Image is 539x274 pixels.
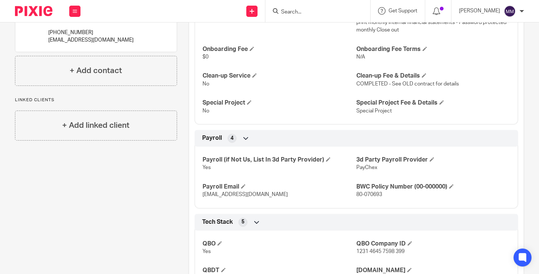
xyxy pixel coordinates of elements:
p: [PHONE_NUMBER] [48,29,150,36]
h4: BWC Policy Number (00-000000) [356,183,510,191]
span: 80-070693 [356,192,382,197]
h4: + Add contact [70,65,122,76]
h4: Payroll (if Not Us, List In 3d Party Provider) [202,156,356,164]
span: Tech Stack [202,218,233,226]
span: 4 [231,135,234,142]
span: $0 [202,54,208,60]
h4: + Add linked client [62,120,130,131]
span: Yes [202,165,211,170]
span: COMPLETED - See OLD contract for details [356,81,459,87]
h4: 3d Party Payroll Provider [356,156,510,164]
span: 5 [241,218,244,226]
span: [EMAIL_ADDRESS][DOMAIN_NAME] [202,192,288,197]
h4: Onboarding Fee [202,45,356,53]
h4: Special Project Fee & Details [356,99,510,107]
span: No [202,108,209,114]
p: Linked clients [15,97,177,103]
span: No [202,81,209,87]
h4: Special Project [202,99,356,107]
span: Yes [202,249,211,254]
input: Search [280,9,348,16]
span: PayChex [356,165,377,170]
span: N/A [356,54,365,60]
span: Payroll [202,134,222,142]
h4: Onboarding Fee Terms [356,45,510,53]
h4: QBO [202,240,356,248]
p: [EMAIL_ADDRESS][DOMAIN_NAME] [48,36,150,44]
h4: QBO Company ID [356,240,510,248]
span: Special Project [356,108,392,114]
img: Pixie [15,6,52,16]
h4: Payroll Email [202,183,356,191]
h4: Clean-up Service [202,72,356,80]
h4: Clean-up Fee & Details [356,72,510,80]
span: 1231 4645 7598 399 [356,249,405,254]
